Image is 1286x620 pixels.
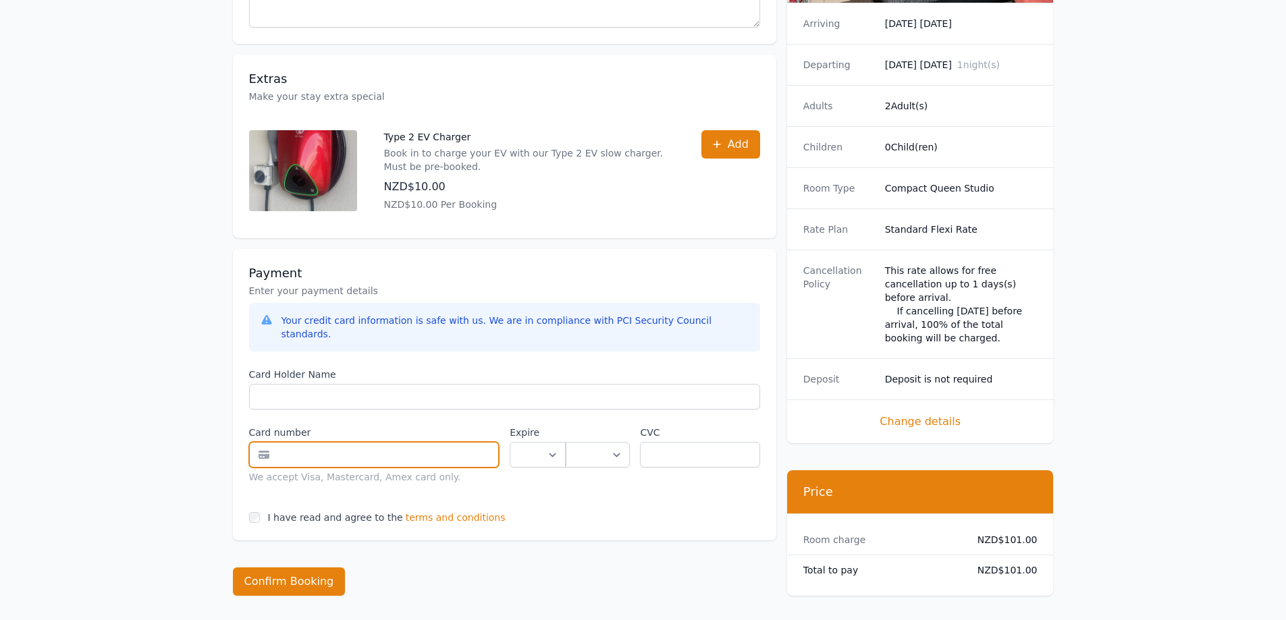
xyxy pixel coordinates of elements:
[967,533,1038,546] dd: NZD$101.00
[249,368,760,381] label: Card Holder Name
[803,372,874,386] dt: Deposit
[803,181,874,195] dt: Room Type
[249,426,500,439] label: Card number
[510,426,566,439] label: Expire
[885,372,1038,386] dd: Deposit is not required
[268,512,403,523] label: I have read and agree to the
[803,484,1038,500] h3: Price
[640,426,759,439] label: CVC
[566,426,629,439] label: .
[249,470,500,484] div: We accept Visa, Mastercard, Amex card only.
[406,511,506,524] span: terms and conditions
[885,223,1038,236] dd: Standard Flexi Rate
[282,314,749,341] div: Your credit card information is safe with us. We are in compliance with PCI Security Council stan...
[249,71,760,87] h3: Extras
[249,284,760,298] p: Enter your payment details
[885,99,1038,113] dd: 2 Adult(s)
[967,563,1038,577] dd: NZD$101.00
[384,146,674,173] p: Book in to charge your EV with our Type 2 EV slow charger. Must be pre-booked.
[249,130,357,211] img: Type 2 EV Charger
[803,223,874,236] dt: Rate Plan
[803,264,874,345] dt: Cancellation Policy
[803,17,874,30] dt: Arriving
[728,136,749,152] span: Add
[384,130,674,144] p: Type 2 EV Charger
[701,130,760,159] button: Add
[803,99,874,113] dt: Adults
[885,264,1038,345] div: This rate allows for free cancellation up to 1 days(s) before arrival. If cancelling [DATE] befor...
[803,140,874,154] dt: Children
[249,90,760,103] p: Make your stay extra special
[885,140,1038,154] dd: 0 Child(ren)
[803,58,874,72] dt: Departing
[249,265,760,281] h3: Payment
[803,414,1038,430] span: Change details
[803,533,956,546] dt: Room charge
[957,59,1000,70] span: 1 night(s)
[384,179,674,195] p: NZD$10.00
[384,198,674,211] p: NZD$10.00 Per Booking
[885,58,1038,72] dd: [DATE] [DATE]
[233,567,346,596] button: Confirm Booking
[803,563,956,577] dt: Total to pay
[885,181,1038,195] dd: Compact Queen Studio
[885,17,1038,30] dd: [DATE] [DATE]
